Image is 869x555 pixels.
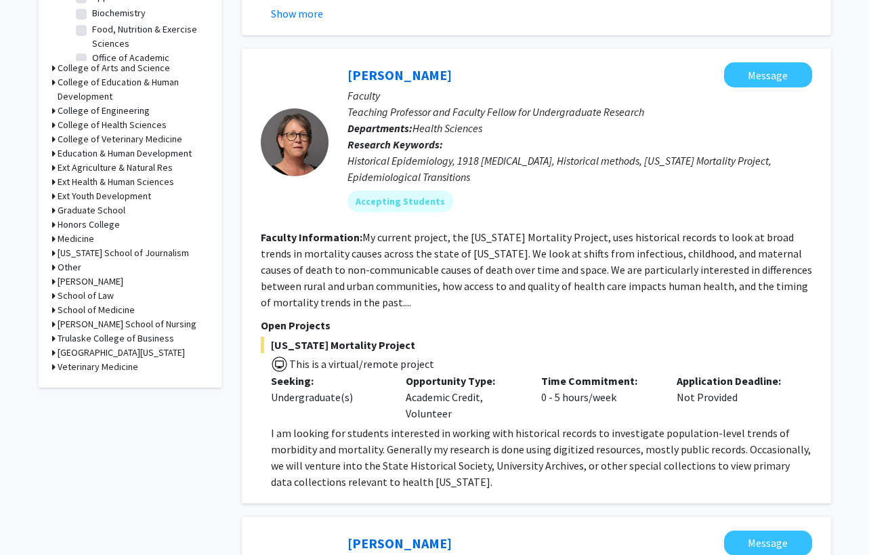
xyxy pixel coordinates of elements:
[347,104,812,120] p: Teaching Professor and Faculty Fellow for Undergraduate Research
[271,373,386,389] p: Seeking:
[261,317,812,333] p: Open Projects
[92,22,205,51] label: Food, Nutrition & Exercise Sciences
[677,373,792,389] p: Application Deadline:
[58,75,208,104] h3: College of Education & Human Development
[58,317,196,331] h3: [PERSON_NAME] School of Nursing
[10,494,58,545] iframe: Chat
[347,138,443,151] b: Research Keywords:
[541,373,656,389] p: Time Commitment:
[396,373,531,422] div: Academic Credit, Volunteer
[58,331,174,346] h3: Trulaske College of Business
[58,175,174,189] h3: Ext Health & Human Sciences
[261,230,812,309] fg-read-more: My current project, the [US_STATE] Mortality Project, uses historical records to look at broad tr...
[347,66,452,83] a: [PERSON_NAME]
[531,373,666,422] div: 0 - 5 hours/week
[406,373,521,389] p: Opportunity Type:
[412,121,482,135] span: Health Sciences
[58,203,125,218] h3: Graduate School
[92,51,205,79] label: Office of Academic Programs
[58,218,120,232] h3: Honors College
[347,121,412,135] b: Departments:
[58,232,94,246] h3: Medicine
[288,357,434,371] span: This is a virtual/remote project
[724,62,812,87] button: Message Carolyn Orbann
[58,61,170,75] h3: College of Arts and Science
[261,230,362,244] b: Faculty Information:
[92,6,146,20] label: Biochemistry
[261,337,812,353] span: [US_STATE] Mortality Project
[271,425,812,490] p: I am looking for students interested in working with historical records to investigate population...
[58,104,150,118] h3: College of Engineering
[347,190,453,212] mat-chip: Accepting Students
[58,289,114,303] h3: School of Law
[58,246,189,260] h3: [US_STATE] School of Journalism
[58,260,81,274] h3: Other
[58,360,138,374] h3: Veterinary Medicine
[58,132,182,146] h3: College of Veterinary Medicine
[666,373,802,422] div: Not Provided
[58,189,151,203] h3: Ext Youth Development
[271,389,386,405] div: Undergraduate(s)
[58,346,185,360] h3: [GEOGRAPHIC_DATA][US_STATE]
[347,535,452,552] a: [PERSON_NAME]
[58,274,123,289] h3: [PERSON_NAME]
[58,161,173,175] h3: Ext Agriculture & Natural Res
[271,5,323,22] button: Show more
[347,87,812,104] p: Faculty
[58,303,135,317] h3: School of Medicine
[58,146,192,161] h3: Education & Human Development
[347,152,812,185] div: Historical Epidemiology, 1918 [MEDICAL_DATA], Historical methods, [US_STATE] Mortality Project, E...
[58,118,167,132] h3: College of Health Sciences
